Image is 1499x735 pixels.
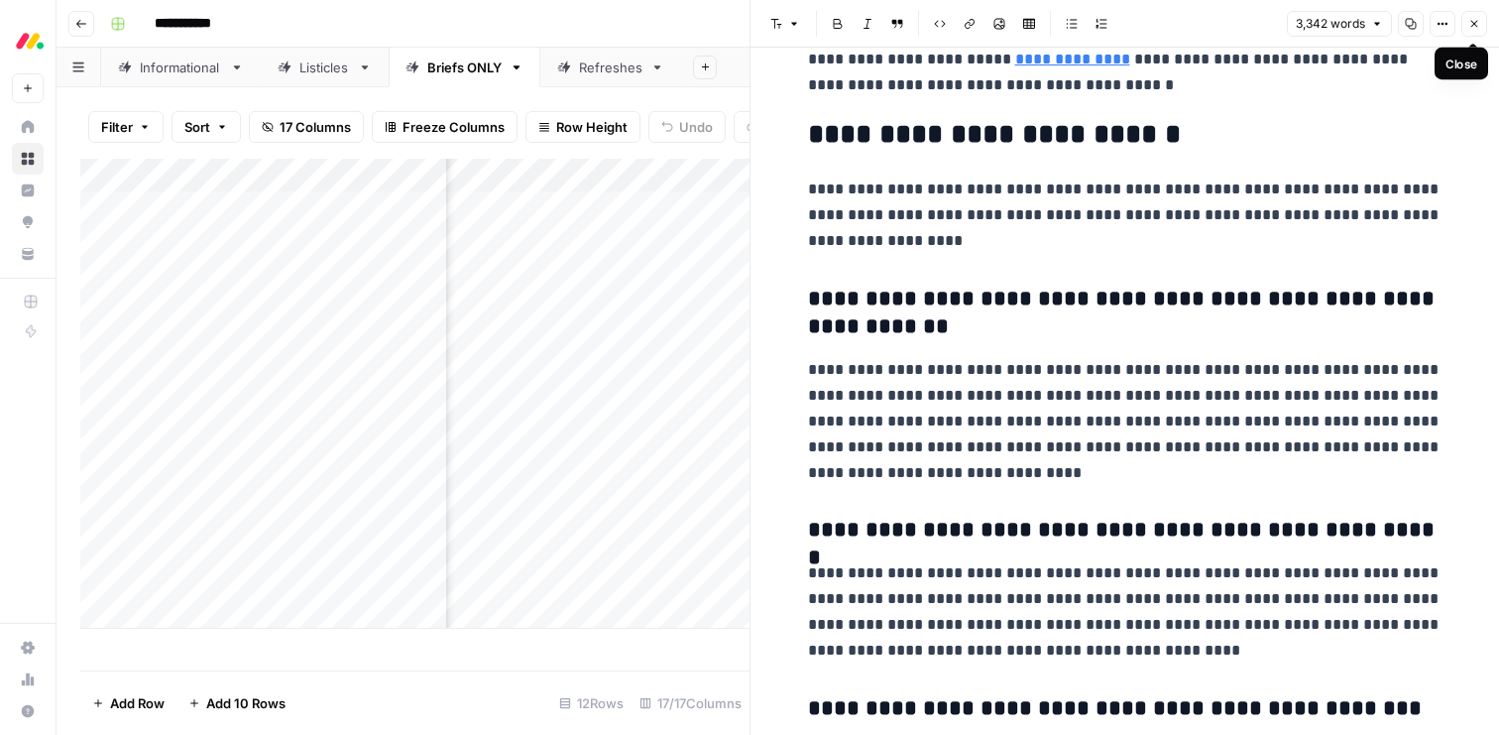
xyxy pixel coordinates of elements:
[101,48,261,87] a: Informational
[280,117,351,137] span: 17 Columns
[12,238,44,270] a: Your Data
[110,693,165,713] span: Add Row
[372,111,518,143] button: Freeze Columns
[12,206,44,238] a: Opportunities
[176,687,297,719] button: Add 10 Rows
[427,58,502,77] div: Briefs ONLY
[679,117,713,137] span: Undo
[249,111,364,143] button: 17 Columns
[1287,11,1392,37] button: 3,342 words
[632,687,749,719] div: 17/17 Columns
[556,117,628,137] span: Row Height
[648,111,726,143] button: Undo
[299,58,350,77] div: Listicles
[1296,15,1365,33] span: 3,342 words
[403,117,505,137] span: Freeze Columns
[206,693,286,713] span: Add 10 Rows
[12,664,44,695] a: Usage
[12,695,44,727] button: Help + Support
[172,111,241,143] button: Sort
[80,687,176,719] button: Add Row
[101,117,133,137] span: Filter
[12,23,48,59] img: Monday.com Logo
[540,48,681,87] a: Refreshes
[551,687,632,719] div: 12 Rows
[525,111,640,143] button: Row Height
[12,111,44,143] a: Home
[12,143,44,175] a: Browse
[184,117,210,137] span: Sort
[12,175,44,206] a: Insights
[389,48,540,87] a: Briefs ONLY
[12,16,44,65] button: Workspace: Monday.com
[579,58,642,77] div: Refreshes
[1445,55,1477,72] div: Close
[140,58,222,77] div: Informational
[12,632,44,664] a: Settings
[261,48,389,87] a: Listicles
[88,111,164,143] button: Filter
